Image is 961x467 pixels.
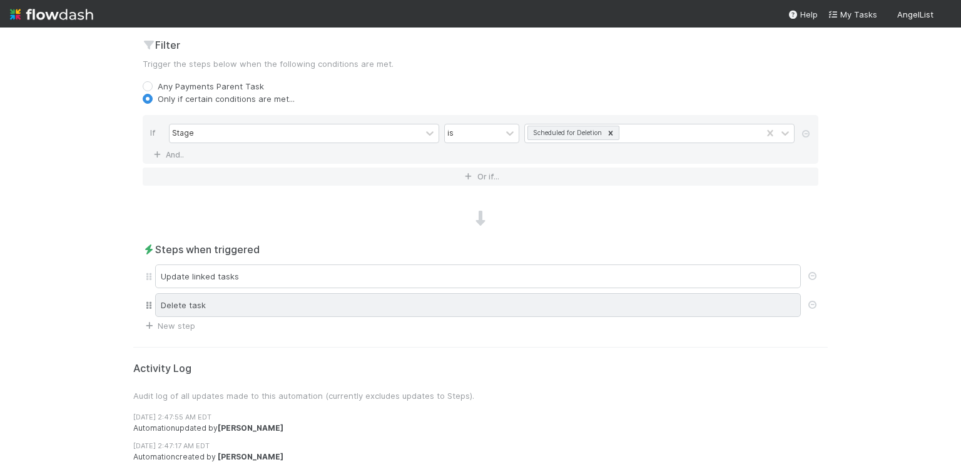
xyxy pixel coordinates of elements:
div: [DATE] 2:47:55 AM EDT [133,412,828,423]
div: Stage [172,128,194,139]
div: [DATE] 2:47:17 AM EDT [133,441,828,451]
img: avatar_eb751263-687b-4103-b8bd-7a95983f73d1.png [938,9,951,21]
button: Or if... [143,168,818,186]
div: Automation updated by [133,423,828,434]
a: And.. [150,146,190,164]
img: logo-inverted-e16ddd16eac7371096b0.svg [10,4,93,25]
p: Trigger the steps below when the following conditions are met. [143,58,818,70]
label: Only if certain conditions are met... [158,93,295,105]
span: My Tasks [828,9,877,19]
strong: [PERSON_NAME] [218,452,283,461]
h2: Steps when triggered [143,242,818,257]
h5: Activity Log [133,363,828,375]
p: Audit log of all updates made to this automation (currently excludes updates to Steps). [133,389,828,402]
div: Update linked tasks [155,264,801,288]
label: Any Payments Parent Task [158,80,264,93]
a: My Tasks [828,8,877,21]
a: New step [143,321,195,331]
div: Help [788,8,818,21]
div: is [447,128,454,139]
div: If [150,124,169,146]
h2: Filter [143,38,818,53]
div: Automation created by [133,451,828,463]
span: AngelList [897,9,933,19]
strong: [PERSON_NAME] [218,423,283,433]
div: Scheduled for Deletion [529,126,604,139]
div: Delete task [155,293,801,317]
